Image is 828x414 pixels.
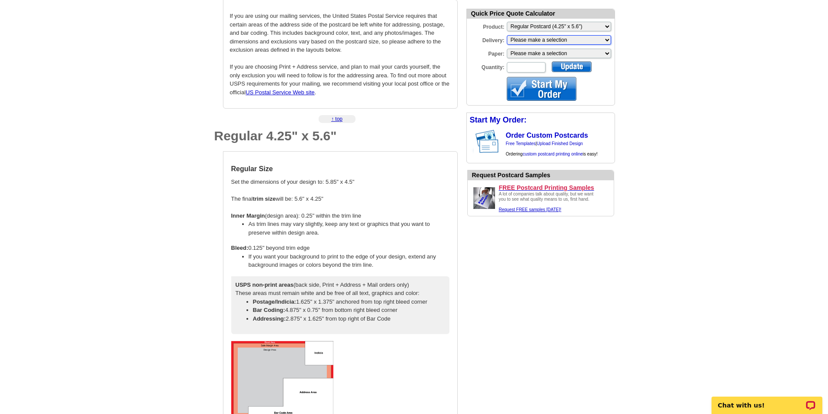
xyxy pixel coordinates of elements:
[499,184,610,192] a: FREE Postcard Printing Samples
[467,127,474,156] img: background image for postcard
[253,298,445,306] li: 1.625" x 1.375" anchored from top right bleed corner
[706,387,828,414] iframe: LiveChat chat widget
[467,48,506,58] label: Paper:
[231,159,450,335] td: Set the dimensions of your design to: 5.85" x 4.5" The final will be: 5.6" x 4.25" (design area):...
[467,21,506,31] label: Product:
[506,132,588,139] a: Order Custom Postcards
[499,207,562,212] a: Request FREE samples [DATE]!
[506,141,598,156] span: | Ordering is easy!
[537,141,583,146] a: Upload Finished Design
[236,282,294,288] strong: USPS non-print areas
[471,185,497,211] img: Upload a design ready to be printed
[467,9,615,19] div: Quick Price Quote Calculator
[231,245,249,251] strong: Bleed:
[253,315,286,322] strong: Addressing:
[522,152,582,156] a: custom postcard printing online
[253,315,445,323] li: 2.875" x 1.625" from top right of Bar Code
[474,127,505,156] img: post card showing stamp and address area
[467,61,506,71] label: Quantity:
[231,212,265,219] strong: Inner Margin
[472,171,614,180] div: Request Postcard Samples
[467,113,615,127] div: Start My Order:
[253,307,285,313] strong: Bar Coding:
[249,252,449,269] li: If you want your background to print to the edge of your design, extend any background images or ...
[231,165,449,173] h4: Regular Size
[231,276,449,335] div: (back side, Print + Address + Mail orders only) These areas must remain white and be free of all ...
[331,116,343,122] a: ↑ top
[253,298,296,305] strong: Postage/Indicia:
[253,195,276,202] strong: trim size
[214,129,458,142] h1: Regular 4.25" x 5.6"
[246,89,315,96] a: US Postal Service Web site
[467,34,506,44] label: Delivery:
[499,192,599,212] div: A lot of companies talk about quality, but we want you to see what quality means to us, first hand.
[230,12,451,96] p: If you are using our mailing services, the United States Postal Service requires that certain are...
[249,220,449,237] li: As trim lines may vary slightly, keep any text or graphics that you want to preserve within desig...
[506,141,536,146] a: Free Templates
[253,306,445,315] li: 4.875" x 0.75" from bottom right bleed corner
